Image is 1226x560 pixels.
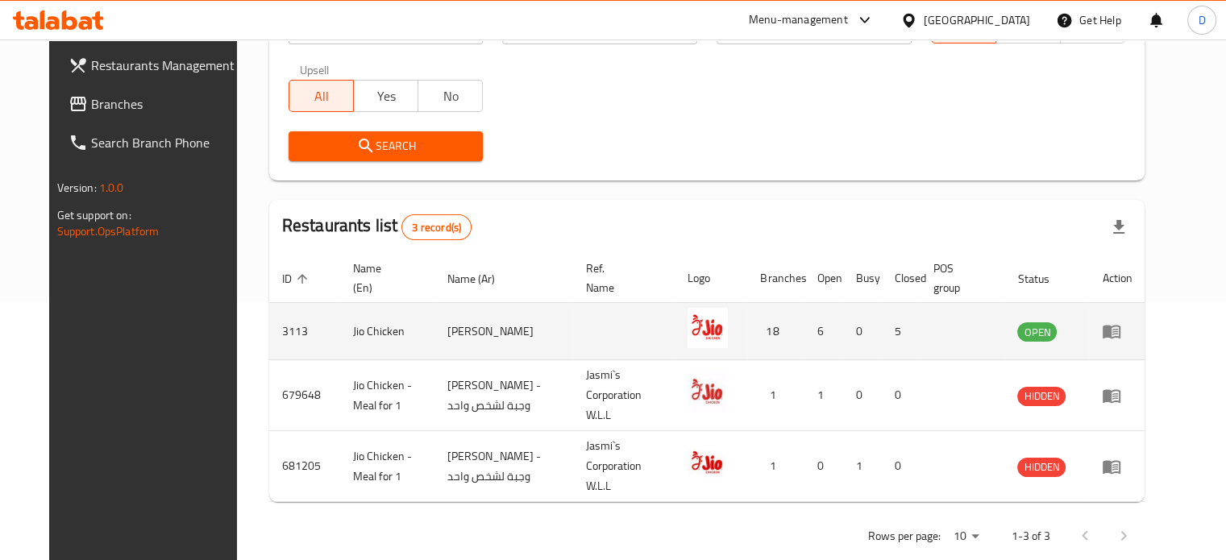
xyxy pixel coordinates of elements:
td: 3113 [269,303,340,360]
h2: Restaurants list [282,214,472,240]
span: Yes [360,85,412,108]
span: Name (En) [353,259,415,297]
div: HIDDEN [1017,387,1066,406]
td: 18 [747,303,804,360]
span: No [425,85,476,108]
td: [PERSON_NAME] - وجبة لشخص واحد [434,360,573,431]
label: Upsell [300,64,330,75]
a: Restaurants Management [56,46,254,85]
td: 1 [804,360,842,431]
td: 1 [747,431,804,502]
span: HIDDEN [1017,387,1066,405]
span: Version: [57,177,97,198]
button: Yes [353,80,418,112]
th: Logo [675,254,747,303]
img: Jio Chicken - Meal for 1 [688,443,728,483]
td: 0 [842,360,881,431]
td: 0 [842,303,881,360]
div: Rows per page: [946,525,985,549]
span: Branches [91,94,241,114]
div: Export file [1099,208,1138,247]
td: 681205 [269,431,340,502]
p: Rows per page: [867,526,940,546]
span: 3 record(s) [402,220,471,235]
td: Jasmi`s Corporation W.L.L [573,360,675,431]
td: [PERSON_NAME] - وجبة لشخص واحد [434,431,573,502]
td: 0 [804,431,842,502]
div: Menu [1102,457,1132,476]
div: Menu [1102,386,1132,405]
td: 6 [804,303,842,360]
span: Status [1017,269,1070,288]
a: Branches [56,85,254,123]
span: Restaurants Management [91,56,241,75]
span: D [1198,11,1205,29]
td: 0 [881,431,920,502]
td: 0 [881,360,920,431]
div: OPEN [1017,322,1057,342]
td: Jasmi`s Corporation W.L.L [573,431,675,502]
span: All [296,85,347,108]
td: 1 [747,360,804,431]
th: Busy [842,254,881,303]
th: Open [804,254,842,303]
td: [PERSON_NAME] [434,303,573,360]
td: 1 [842,431,881,502]
p: 1-3 of 3 [1011,526,1049,546]
td: 679648 [269,360,340,431]
td: 5 [881,303,920,360]
th: Action [1089,254,1145,303]
div: Total records count [401,214,472,240]
div: HIDDEN [1017,458,1066,477]
a: Support.OpsPlatform [57,221,160,242]
td: Jio Chicken - Meal for 1 [340,360,434,431]
span: HIDDEN [1017,458,1066,476]
span: 1.0.0 [99,177,124,198]
span: ID [282,269,313,288]
span: OPEN [1017,323,1057,342]
div: [GEOGRAPHIC_DATA] [924,11,1030,29]
span: Ref. Name [586,259,655,297]
a: Search Branch Phone [56,123,254,162]
button: No [418,80,483,112]
span: Get support on: [57,205,131,226]
img: Jio Chicken - Meal for 1 [688,372,728,413]
span: POS group [933,259,985,297]
td: Jio Chicken [340,303,434,360]
th: Branches [747,254,804,303]
div: Menu [1102,321,1132,341]
span: Name (Ar) [447,269,516,288]
th: Closed [881,254,920,303]
span: Search Branch Phone [91,133,241,152]
div: Menu-management [749,10,848,30]
button: Search [289,131,484,161]
button: All [289,80,354,112]
td: Jio Chicken - Meal for 1 [340,431,434,502]
table: enhanced table [269,254,1145,502]
span: Search [301,136,471,156]
img: Jio Chicken [688,308,728,348]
